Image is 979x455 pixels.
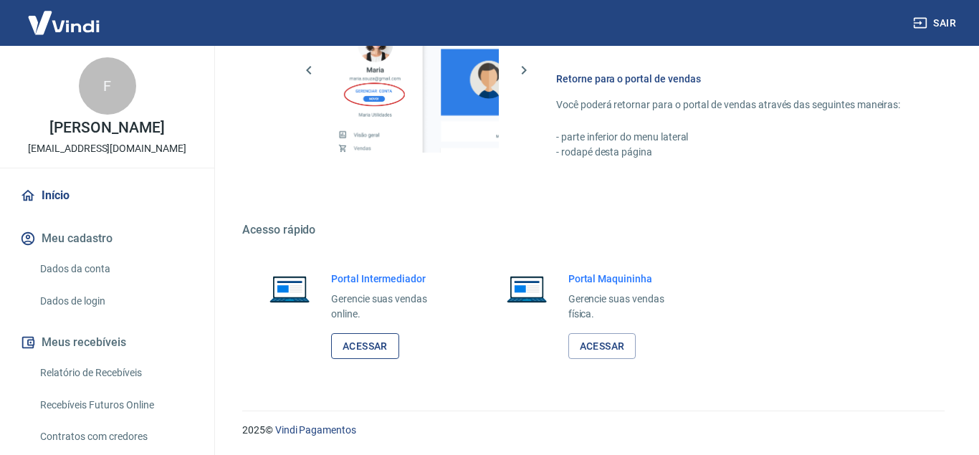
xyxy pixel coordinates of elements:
p: - parte inferior do menu lateral [556,130,910,145]
a: Contratos com credores [34,422,197,451]
p: Gerencie suas vendas física. [568,292,691,322]
img: Vindi [17,1,110,44]
a: Relatório de Recebíveis [34,358,197,388]
p: [EMAIL_ADDRESS][DOMAIN_NAME] [28,141,186,156]
a: Início [17,180,197,211]
p: [PERSON_NAME] [49,120,164,135]
p: - rodapé desta página [556,145,910,160]
p: Você poderá retornar para o portal de vendas através das seguintes maneiras: [556,97,910,112]
a: Acessar [331,333,399,360]
a: Vindi Pagamentos [275,424,356,436]
img: Imagem de um notebook aberto [259,272,320,306]
p: Gerencie suas vendas online. [331,292,454,322]
h6: Retorne para o portal de vendas [556,72,910,86]
div: F [79,57,136,115]
img: Imagem de um notebook aberto [497,272,557,306]
h6: Portal Maquininha [568,272,691,286]
button: Meu cadastro [17,223,197,254]
button: Sair [910,10,962,37]
h6: Portal Intermediador [331,272,454,286]
a: Dados de login [34,287,197,316]
p: 2025 © [242,423,945,438]
h5: Acesso rápido [242,223,945,237]
a: Acessar [568,333,636,360]
a: Dados da conta [34,254,197,284]
a: Recebíveis Futuros Online [34,391,197,420]
button: Meus recebíveis [17,327,197,358]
